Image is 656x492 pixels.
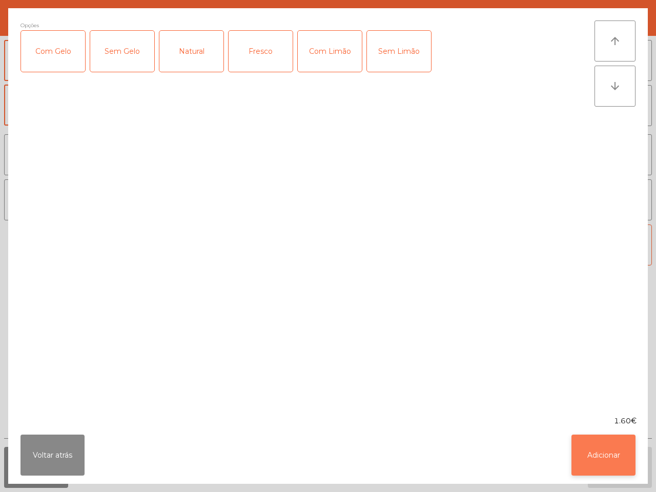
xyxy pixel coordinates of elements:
div: Natural [159,31,223,72]
div: Com Limão [298,31,362,72]
span: Opções [20,20,39,30]
button: arrow_downward [594,66,635,107]
div: Sem Gelo [90,31,154,72]
i: arrow_downward [609,80,621,92]
div: Com Gelo [21,31,85,72]
button: Adicionar [571,435,635,476]
div: 1.60€ [8,416,648,426]
i: arrow_upward [609,35,621,47]
div: Fresco [229,31,293,72]
button: Voltar atrás [20,435,85,476]
button: arrow_upward [594,20,635,61]
div: Sem Limão [367,31,431,72]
